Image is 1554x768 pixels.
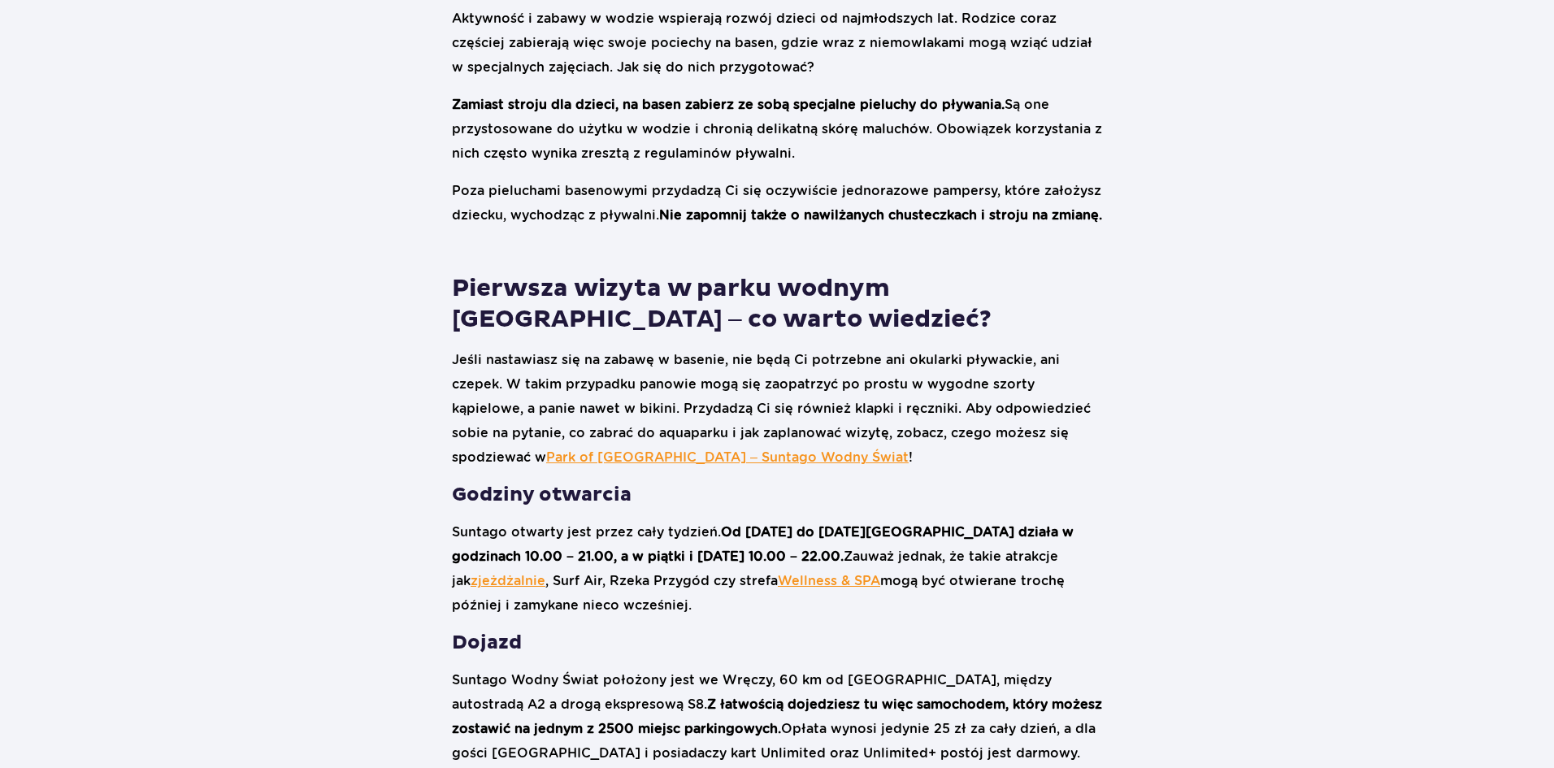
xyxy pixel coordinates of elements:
strong: Zamiast stroju dla dzieci, na basen zabierz ze sobą specjalne pieluchy do pływania. [452,97,1005,112]
a: Wellness & SPA [778,573,880,588]
p: Jeśli nastawiasz się na zabawę w basenie, nie będą Ci potrzebne ani okularki pływackie, ani czepe... [452,348,1102,470]
a: Park of [GEOGRAPHIC_DATA] – Suntago Wodny Świat [546,449,909,465]
p: Poza pieluchami basenowymi przydadzą Ci się oczywiście jednorazowe pampersy, które założysz dziec... [452,179,1102,228]
p: Aktywność i zabawy w wodzie wspierają rozwój dzieci od najmłodszych lat. Rodzice coraz częściej z... [452,7,1102,80]
strong: Z łatwością dojedziesz tu więc samochodem, który możesz zostawić na jednym z 2500 miejsc parkingo... [452,696,1102,736]
strong: Od [DATE] do [DATE][GEOGRAPHIC_DATA] działa w godzinach 10.00 – 21.00, a w piątki i [DATE] 10.00 ... [452,524,1074,564]
a: zjeżdżalnie [471,573,545,588]
strong: Nie zapomnij także o nawilżanych chusteczkach i stroju na zmianę. [659,207,1102,223]
p: Suntago Wodny Świat położony jest we Wręczy, 60 km od [GEOGRAPHIC_DATA], między autostradą A2 a d... [452,668,1102,766]
h2: Pierwsza wizyta w parku wodnym [GEOGRAPHIC_DATA] – co warto wiedzieć? [452,273,1102,335]
h3: Dojazd [452,631,1102,655]
h3: Godziny otwarcia [452,483,1102,507]
p: Suntago otwarty jest przez cały tydzień. Zauważ jednak, że takie atrakcje jak , Surf Air, Rzeka P... [452,520,1102,618]
p: Są one przystosowane do użytku w wodzie i chronią delikatną skórę maluchów. Obowiązek korzystania... [452,93,1102,166]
